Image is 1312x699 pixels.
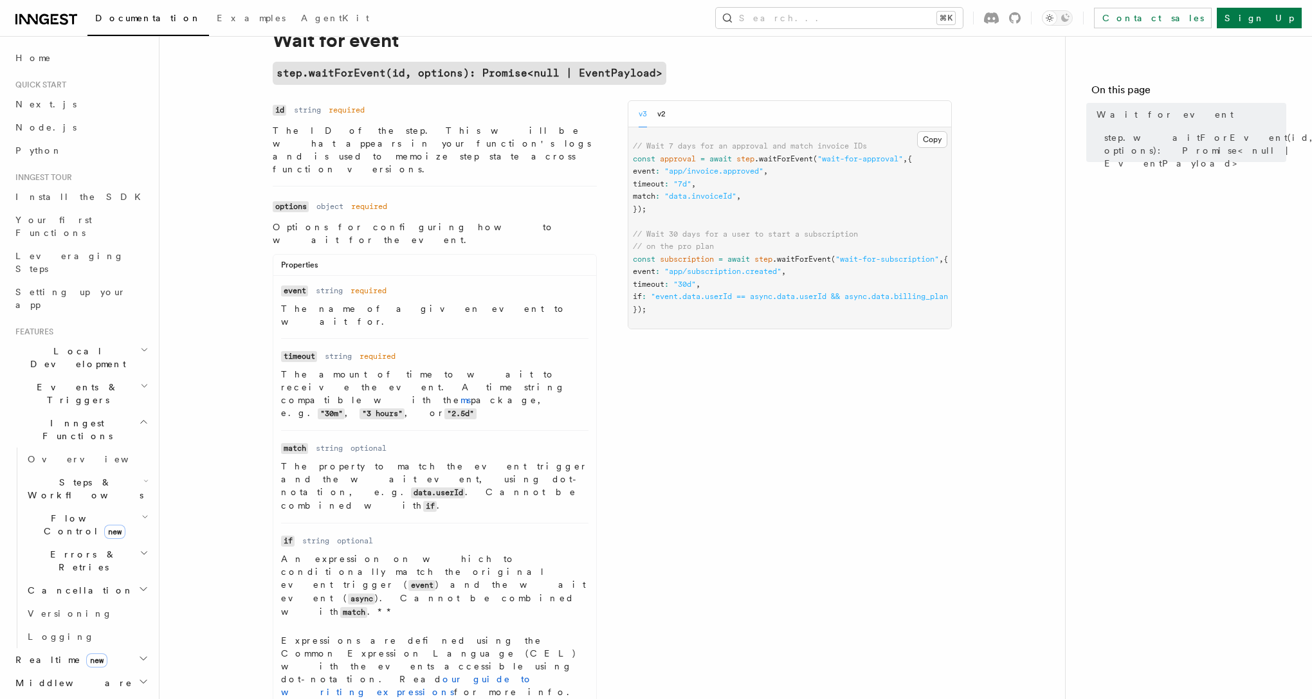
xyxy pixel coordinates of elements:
[696,280,700,289] span: ,
[642,292,646,301] span: :
[281,351,317,362] code: timeout
[10,172,72,183] span: Inngest tour
[903,154,907,163] span: ,
[772,255,831,264] span: .waitForEvent
[651,292,993,301] span: "event.data.userId == async.data.userId && async.data.billing_plan == 'pro'"
[95,13,201,23] span: Documentation
[281,552,588,619] p: An expression on which to conditionally match the original event trigger ( ) and the wait event (...
[907,154,912,163] span: {
[1091,82,1286,103] h4: On this page
[316,443,343,453] dd: string
[10,185,151,208] a: Install the SDK
[664,167,763,176] span: "app/invoice.approved"
[87,4,209,36] a: Documentation
[28,631,95,642] span: Logging
[209,4,293,35] a: Examples
[104,525,125,539] span: new
[23,471,151,507] button: Steps & Workflows
[23,579,151,602] button: Cancellation
[736,192,741,201] span: ,
[633,167,655,176] span: event
[937,12,955,24] kbd: ⌘K
[316,286,343,296] dd: string
[10,648,151,671] button: Realtimenew
[10,676,132,689] span: Middleware
[23,448,151,471] a: Overview
[633,141,867,150] span: // Wait 7 days for an approval and match invoice IDs
[660,154,696,163] span: approval
[281,443,308,454] code: match
[10,448,151,648] div: Inngest Functions
[727,255,750,264] span: await
[10,116,151,139] a: Node.js
[917,131,947,148] button: Copy
[423,501,437,512] code: if
[23,512,141,538] span: Flow Control
[273,105,286,116] code: id
[633,204,646,213] span: });
[281,286,308,296] code: event
[781,267,786,276] span: ,
[10,46,151,69] a: Home
[273,62,666,85] a: step.waitForEvent(id, options): Promise<null | EventPayload>
[633,242,714,251] span: // on the pro plan
[337,536,373,546] dd: optional
[281,460,588,513] p: The property to match the event trigger and the wait event, using dot-notation, e.g. . Cannot be ...
[273,28,787,51] h1: Wait for event
[15,287,126,310] span: Setting up your app
[633,292,642,301] span: if
[325,351,352,361] dd: string
[23,584,134,597] span: Cancellation
[633,192,655,201] span: match
[655,267,660,276] span: :
[15,99,77,109] span: Next.js
[15,251,124,274] span: Leveraging Steps
[664,192,736,201] span: "data.invoiceId"
[351,286,387,296] dd: required
[15,192,149,202] span: Install the SDK
[700,154,705,163] span: =
[813,154,817,163] span: (
[633,179,664,188] span: timeout
[23,543,151,579] button: Errors & Retries
[351,443,387,453] dd: optional
[1042,10,1073,26] button: Toggle dark mode
[444,408,476,419] code: "2.5d"
[691,179,696,188] span: ,
[15,51,51,64] span: Home
[10,340,151,376] button: Local Development
[10,208,151,244] a: Your first Functions
[360,408,405,419] code: "3 hours"
[655,167,660,176] span: :
[633,230,858,239] span: // Wait 30 days for a user to start a subscription
[23,548,140,574] span: Errors & Retries
[10,417,139,442] span: Inngest Functions
[10,327,53,337] span: Features
[302,536,329,546] dd: string
[273,221,597,246] p: Options for configuring how to wait for the event.
[86,653,107,667] span: new
[664,179,669,188] span: :
[10,653,107,666] span: Realtime
[10,244,151,280] a: Leveraging Steps
[10,376,151,412] button: Events & Triggers
[281,536,295,547] code: if
[411,487,465,498] code: data.userId
[10,381,140,406] span: Events & Triggers
[1097,108,1234,121] span: Wait for event
[633,280,664,289] span: timeout
[293,4,377,35] a: AgentKit
[408,580,435,591] code: event
[763,167,768,176] span: ,
[943,255,948,264] span: {
[329,105,365,115] dd: required
[281,302,588,328] p: The name of a given event to wait for.
[754,255,772,264] span: step
[633,255,655,264] span: const
[673,280,696,289] span: "30d"
[1099,126,1286,175] a: step.waitForEvent(id, options): Promise<null | EventPayload>
[273,124,597,176] p: The ID of the step. This will be what appears in your function's logs and is used to memoize step...
[15,215,92,238] span: Your first Functions
[831,255,835,264] span: (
